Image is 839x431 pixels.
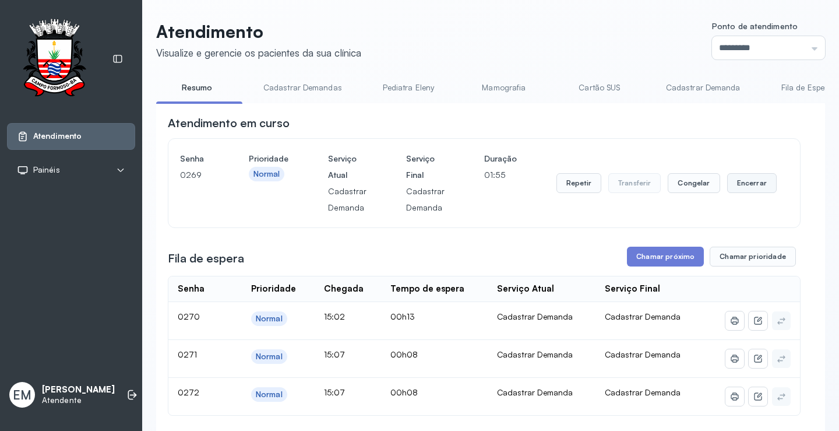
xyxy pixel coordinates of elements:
span: Cadastrar Demanda [605,387,681,397]
div: Normal [256,390,283,400]
h3: Fila de espera [168,250,244,267]
h3: Atendimento em curso [168,115,290,131]
a: Mamografia [463,78,545,97]
div: Normal [256,352,283,362]
p: Atendimento [156,21,361,42]
span: Cadastrar Demanda [605,349,681,359]
h4: Serviço Atual [328,150,366,183]
span: 0270 [178,311,200,321]
p: Atendente [42,395,115,405]
span: Cadastrar Demanda [605,311,681,321]
button: Chamar prioridade [710,247,796,267]
a: Resumo [156,78,238,97]
span: Painéis [33,165,60,175]
span: 15:07 [324,387,345,397]
div: Senha [178,283,205,295]
img: Logotipo do estabelecimento [12,19,96,100]
span: 00h08 [390,387,418,397]
span: 0272 [178,387,199,397]
button: Encerrar [727,173,777,193]
p: Cadastrar Demanda [328,183,366,216]
div: Serviço Atual [497,283,554,295]
a: Pediatra Eleny [368,78,449,97]
button: Chamar próximo [627,247,704,267]
div: Cadastrar Demanda [497,311,587,322]
div: Tempo de espera [390,283,464,295]
span: 00h08 [390,349,418,359]
h4: Duração [484,150,517,167]
h4: Senha [180,150,209,167]
div: Prioridade [251,283,296,295]
p: 0269 [180,167,209,183]
p: 01:55 [484,167,517,183]
div: Cadastrar Demanda [497,349,587,360]
div: Normal [256,314,283,324]
button: Congelar [668,173,720,193]
a: Cadastrar Demanda [654,78,752,97]
a: Cadastrar Demandas [252,78,354,97]
h4: Prioridade [249,150,288,167]
p: Cadastrar Demanda [406,183,445,216]
span: 0271 [178,349,197,359]
span: 00h13 [390,311,415,321]
div: Chegada [324,283,364,295]
h4: Serviço Final [406,150,445,183]
a: Atendimento [17,131,125,142]
div: Visualize e gerencie os pacientes da sua clínica [156,47,361,59]
span: 15:02 [324,311,345,321]
div: Serviço Final [605,283,660,295]
span: 15:07 [324,349,345,359]
button: Transferir [608,173,661,193]
div: Cadastrar Demanda [497,387,587,398]
span: Ponto de atendimento [712,21,798,31]
span: Atendimento [33,131,82,141]
p: [PERSON_NAME] [42,384,115,395]
button: Repetir [556,173,601,193]
a: Cartão SUS [559,78,640,97]
div: Normal [253,169,280,179]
